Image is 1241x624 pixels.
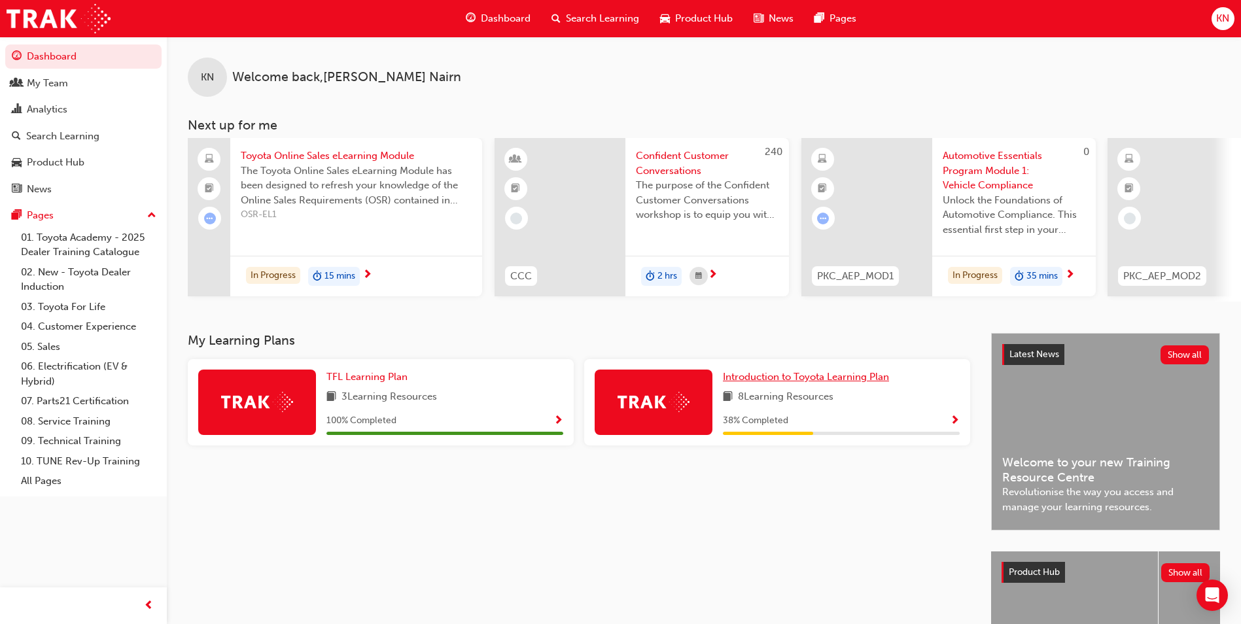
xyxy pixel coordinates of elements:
[326,371,408,383] span: TFL Learning Plan
[205,151,214,168] span: laptop-icon
[541,5,650,32] a: search-iconSearch Learning
[26,129,99,144] div: Search Learning
[1002,562,1210,583] a: Product HubShow all
[495,138,789,296] a: 240CCCConfident Customer ConversationsThe purpose of the Confident Customer Conversations worksho...
[241,164,472,208] span: The Toyota Online Sales eLearning Module has been designed to refresh your knowledge of the Onlin...
[723,370,894,385] a: Introduction to Toyota Learning Plan
[991,333,1220,530] a: Latest NewsShow allWelcome to your new Training Resource CentreRevolutionise the way you access a...
[221,392,293,412] img: Trak
[618,392,690,412] img: Trak
[5,203,162,228] button: Pages
[5,177,162,201] a: News
[551,10,561,27] span: search-icon
[341,389,437,406] span: 3 Learning Resources
[16,391,162,411] a: 07. Parts21 Certification
[738,389,833,406] span: 8 Learning Resources
[16,431,162,451] a: 09. Technical Training
[241,148,472,164] span: Toyota Online Sales eLearning Module
[16,297,162,317] a: 03. Toyota For Life
[27,102,67,117] div: Analytics
[12,104,22,116] span: chart-icon
[511,181,520,198] span: booktick-icon
[830,11,856,26] span: Pages
[636,148,778,178] span: Confident Customer Conversations
[16,451,162,472] a: 10. TUNE Rev-Up Training
[657,269,677,284] span: 2 hrs
[1197,580,1228,611] div: Open Intercom Messenger
[1026,269,1058,284] span: 35 mins
[205,181,214,198] span: booktick-icon
[5,44,162,69] a: Dashboard
[943,193,1085,237] span: Unlock the Foundations of Automotive Compliance. This essential first step in your Automotive Ess...
[765,146,782,158] span: 240
[553,413,563,429] button: Show Progress
[326,370,413,385] a: TFL Learning Plan
[553,415,563,427] span: Show Progress
[313,268,322,285] span: duration-icon
[1212,7,1234,30] button: KN
[362,269,372,281] span: next-icon
[167,118,1241,133] h3: Next up for me
[1002,485,1209,514] span: Revolutionise the way you access and manage your learning resources.
[1009,566,1060,578] span: Product Hub
[1125,151,1134,168] span: learningResourceType_ELEARNING-icon
[188,138,482,296] a: Toyota Online Sales eLearning ModuleThe Toyota Online Sales eLearning Module has been designed to...
[7,4,111,33] img: Trak
[16,411,162,432] a: 08. Service Training
[12,131,21,143] span: search-icon
[466,10,476,27] span: guage-icon
[16,317,162,337] a: 04. Customer Experience
[769,11,794,26] span: News
[801,138,1096,296] a: 0PKC_AEP_MOD1Automotive Essentials Program Module 1: Vehicle ComplianceUnlock the Foundations of ...
[566,11,639,26] span: Search Learning
[817,213,829,224] span: learningRecordVerb_ATTEMPT-icon
[723,371,889,383] span: Introduction to Toyota Learning Plan
[27,208,54,223] div: Pages
[950,413,960,429] button: Show Progress
[1083,146,1089,158] span: 0
[27,76,68,91] div: My Team
[455,5,541,32] a: guage-iconDashboard
[675,11,733,26] span: Product Hub
[16,337,162,357] a: 05. Sales
[204,213,216,224] span: learningRecordVerb_ATTEMPT-icon
[510,269,532,284] span: CCC
[1009,349,1059,360] span: Latest News
[818,151,827,168] span: learningResourceType_ELEARNING-icon
[16,262,162,297] a: 02. New - Toyota Dealer Induction
[1161,563,1210,582] button: Show all
[12,78,22,90] span: people-icon
[324,269,355,284] span: 15 mins
[817,269,894,284] span: PKC_AEP_MOD1
[147,207,156,224] span: up-icon
[1002,344,1209,365] a: Latest NewsShow all
[144,598,154,614] span: prev-icon
[16,356,162,391] a: 06. Electrification (EV & Hybrid)
[754,10,763,27] span: news-icon
[5,150,162,175] a: Product Hub
[241,207,472,222] span: OSR-EL1
[12,51,22,63] span: guage-icon
[950,415,960,427] span: Show Progress
[818,181,827,198] span: booktick-icon
[326,389,336,406] span: book-icon
[5,42,162,203] button: DashboardMy TeamAnalyticsSearch LearningProduct HubNews
[708,269,718,281] span: next-icon
[16,228,162,262] a: 01. Toyota Academy - 2025 Dealer Training Catalogue
[1015,268,1024,285] span: duration-icon
[804,5,867,32] a: pages-iconPages
[12,184,22,196] span: news-icon
[5,124,162,148] a: Search Learning
[1002,455,1209,485] span: Welcome to your new Training Resource Centre
[1125,181,1134,198] span: booktick-icon
[511,151,520,168] span: learningResourceType_INSTRUCTOR_LED-icon
[481,11,531,26] span: Dashboard
[650,5,743,32] a: car-iconProduct Hub
[1065,269,1075,281] span: next-icon
[326,413,396,428] span: 100 % Completed
[5,71,162,95] a: My Team
[1124,213,1136,224] span: learningRecordVerb_NONE-icon
[695,268,702,285] span: calendar-icon
[660,10,670,27] span: car-icon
